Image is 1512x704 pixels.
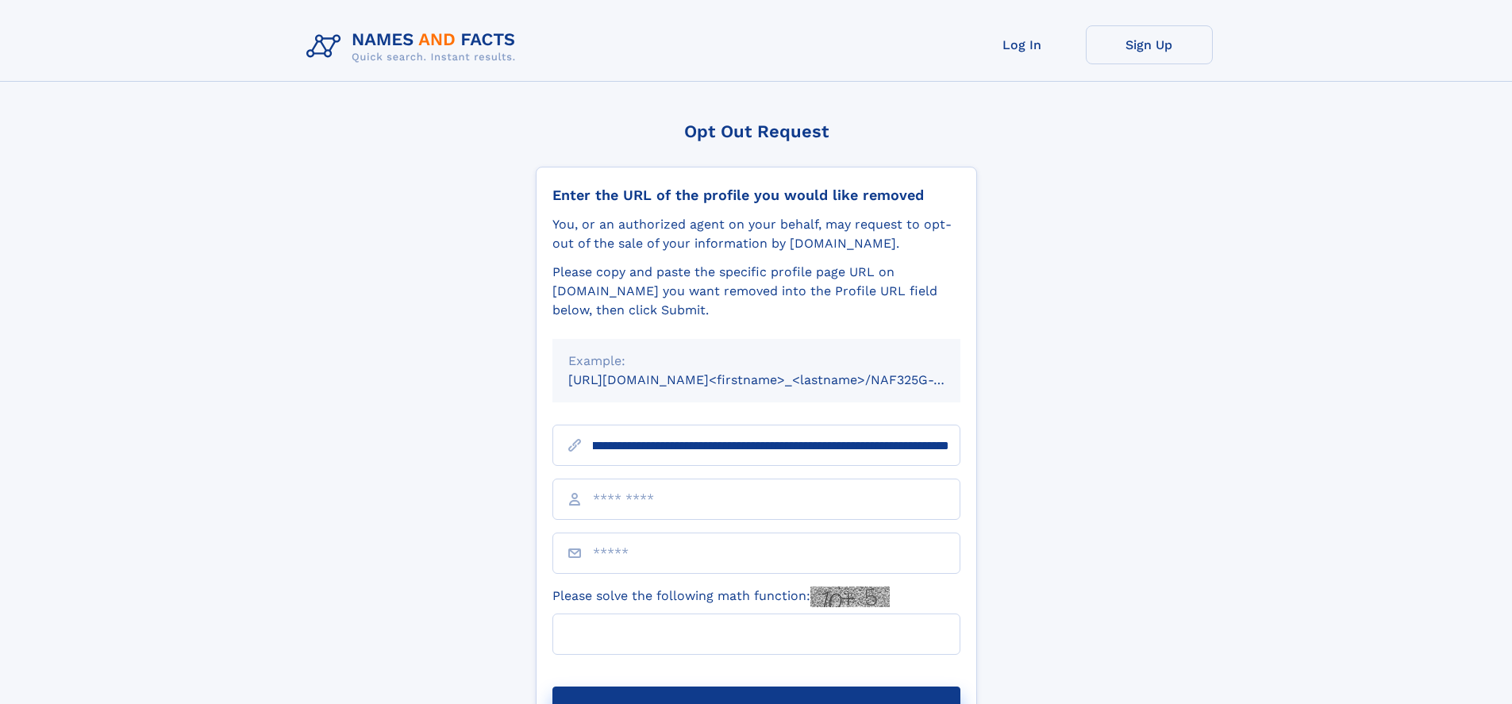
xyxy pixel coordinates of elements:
[568,352,945,371] div: Example:
[552,587,890,607] label: Please solve the following math function:
[568,372,991,387] small: [URL][DOMAIN_NAME]<firstname>_<lastname>/NAF325G-xxxxxxxx
[552,215,960,253] div: You, or an authorized agent on your behalf, may request to opt-out of the sale of your informatio...
[536,121,977,141] div: Opt Out Request
[1086,25,1213,64] a: Sign Up
[552,263,960,320] div: Please copy and paste the specific profile page URL on [DOMAIN_NAME] you want removed into the Pr...
[959,25,1086,64] a: Log In
[300,25,529,68] img: Logo Names and Facts
[552,187,960,204] div: Enter the URL of the profile you would like removed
